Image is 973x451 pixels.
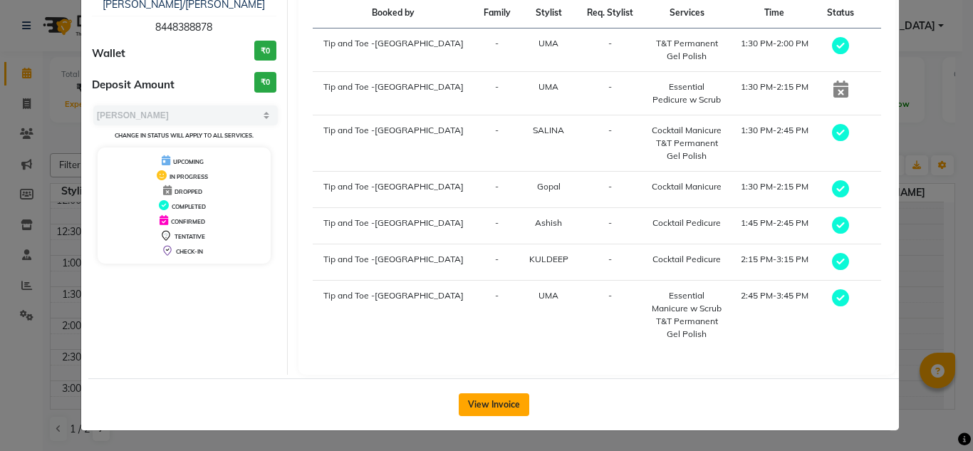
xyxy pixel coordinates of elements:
[175,188,202,195] span: DROPPED
[92,46,125,62] span: Wallet
[538,290,558,301] span: UMA
[474,172,520,208] td: -
[538,81,558,92] span: UMA
[578,115,643,172] td: -
[652,124,722,137] div: Cocktail Manicure
[474,72,520,115] td: -
[578,244,643,281] td: -
[173,158,204,165] span: UPCOMING
[254,72,276,93] h3: ₹0
[535,217,562,228] span: Ashish
[92,77,175,93] span: Deposit Amount
[474,281,520,350] td: -
[175,233,205,240] span: TENTATIVE
[474,244,520,281] td: -
[313,28,474,72] td: Tip and Toe -[GEOGRAPHIC_DATA]
[313,115,474,172] td: Tip and Toe -[GEOGRAPHIC_DATA]
[115,132,254,139] small: Change in status will apply to all services.
[313,244,474,281] td: Tip and Toe -[GEOGRAPHIC_DATA]
[538,38,558,48] span: UMA
[171,218,205,225] span: CONFIRMED
[578,172,643,208] td: -
[578,72,643,115] td: -
[474,28,520,72] td: -
[172,203,206,210] span: COMPLETED
[652,137,722,162] div: T&T Permanent Gel Polish
[731,172,818,208] td: 1:30 PM-2:15 PM
[170,173,208,180] span: IN PROGRESS
[731,28,818,72] td: 1:30 PM-2:00 PM
[731,281,818,350] td: 2:45 PM-3:45 PM
[652,315,722,341] div: T&T Permanent Gel Polish
[731,115,818,172] td: 1:30 PM-2:45 PM
[474,115,520,172] td: -
[537,181,561,192] span: Gopal
[731,208,818,244] td: 1:45 PM-2:45 PM
[578,28,643,72] td: -
[313,208,474,244] td: Tip and Toe -[GEOGRAPHIC_DATA]
[529,254,568,264] span: KULDEEP
[459,393,529,416] button: View Invoice
[474,208,520,244] td: -
[254,41,276,61] h3: ₹0
[652,253,722,266] div: Cocktail Pedicure
[652,289,722,315] div: Essential Manicure w Scrub
[578,208,643,244] td: -
[731,244,818,281] td: 2:15 PM-3:15 PM
[652,217,722,229] div: Cocktail Pedicure
[652,37,722,63] div: T&T Permanent Gel Polish
[533,125,564,135] span: SALINA
[731,72,818,115] td: 1:30 PM-2:15 PM
[652,180,722,193] div: Cocktail Manicure
[155,21,212,33] span: 8448388878
[313,281,474,350] td: Tip and Toe -[GEOGRAPHIC_DATA]
[652,81,722,106] div: Essential Pedicure w Scrub
[313,72,474,115] td: Tip and Toe -[GEOGRAPHIC_DATA]
[313,172,474,208] td: Tip and Toe -[GEOGRAPHIC_DATA]
[176,248,203,255] span: CHECK-IN
[578,281,643,350] td: -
